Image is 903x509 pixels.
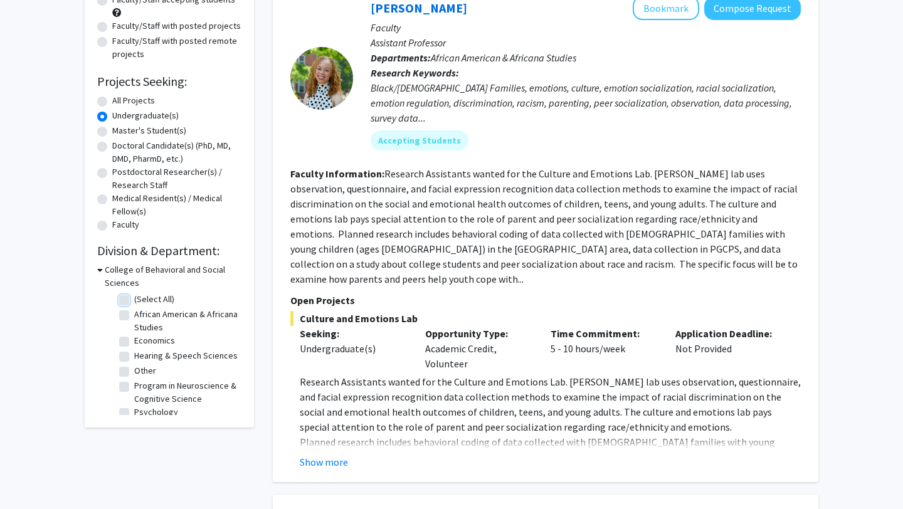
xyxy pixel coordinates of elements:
label: Psychology [134,406,178,419]
label: Master's Student(s) [112,124,186,137]
span: Culture and Emotions Lab [290,311,801,326]
label: Other [134,364,156,377]
span: African American & Africana Studies [431,51,576,64]
p: Assistant Professor [371,35,801,50]
h3: College of Behavioral and Social Sciences [105,263,241,290]
label: African American & Africana Studies [134,308,238,334]
div: Academic Credit, Volunteer [416,326,541,371]
b: Faculty Information: [290,167,384,180]
b: Research Keywords: [371,66,459,79]
p: Seeking: [300,326,406,341]
iframe: Chat [9,453,53,500]
mat-chip: Accepting Students [371,130,468,150]
div: 5 - 10 hours/week [541,326,667,371]
label: (Select All) [134,293,174,306]
label: Program in Neuroscience & Cognitive Science [134,379,238,406]
h2: Projects Seeking: [97,74,241,89]
label: Undergraduate(s) [112,109,179,122]
label: Hearing & Speech Sciences [134,349,238,362]
label: Faculty [112,218,139,231]
button: Show more [300,454,348,470]
p: Time Commitment: [551,326,657,341]
label: Faculty/Staff with posted remote projects [112,34,241,61]
p: Research Assistants wanted for the Culture and Emotions Lab. [PERSON_NAME] lab uses observation, ... [300,374,801,434]
div: Black/[DEMOGRAPHIC_DATA] Families, emotions, culture, emotion socialization, racial socialization... [371,80,801,125]
p: Application Deadline: [675,326,782,341]
p: Opportunity Type: [425,326,532,341]
label: All Projects [112,94,155,107]
fg-read-more: Research Assistants wanted for the Culture and Emotions Lab. [PERSON_NAME] lab uses observation, ... [290,167,798,285]
b: Departments: [371,51,431,64]
label: Medical Resident(s) / Medical Fellow(s) [112,192,241,218]
div: Not Provided [666,326,791,371]
h2: Division & Department: [97,243,241,258]
label: Doctoral Candidate(s) (PhD, MD, DMD, PharmD, etc.) [112,139,241,165]
p: Faculty [371,20,801,35]
label: Postdoctoral Researcher(s) / Research Staff [112,165,241,192]
p: Open Projects [290,293,801,308]
label: Economics [134,334,175,347]
label: Faculty/Staff with posted projects [112,19,241,33]
div: Undergraduate(s) [300,341,406,356]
